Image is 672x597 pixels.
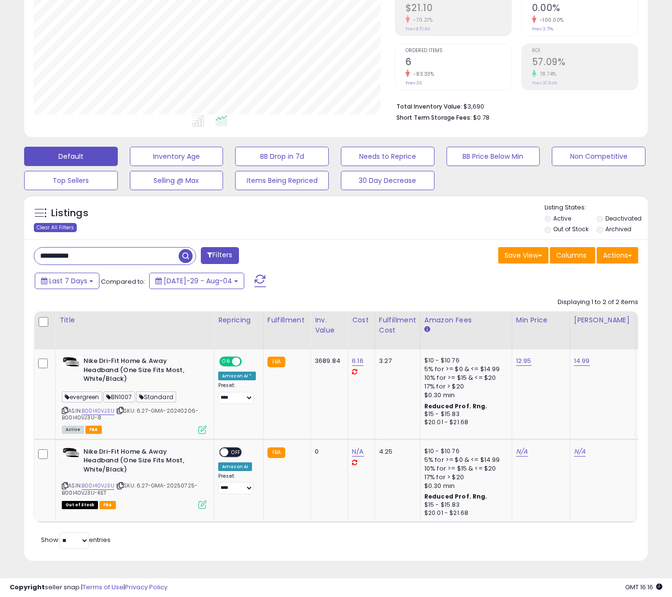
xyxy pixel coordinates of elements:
[59,315,210,325] div: Title
[267,315,307,325] div: Fulfillment
[164,276,232,286] span: [DATE]-29 - Aug-04
[62,426,84,434] span: All listings currently available for purchase on Amazon
[62,407,198,421] span: | SKU: 6.27-GMA-20240206-B00I40VJ3U-8
[218,462,252,471] div: Amazon AI
[24,171,118,190] button: Top Sellers
[532,80,557,86] small: Prev: 31.94%
[532,48,638,54] span: ROI
[352,447,364,457] a: N/A
[315,357,340,365] div: 3689.84
[424,473,504,482] div: 17% for > $20
[82,482,114,490] a: B00I40VJ3U
[406,48,511,54] span: Ordered Items
[574,315,631,325] div: [PERSON_NAME]
[424,325,430,334] small: Amazon Fees.
[235,147,329,166] button: BB Drop in 7d
[424,391,504,400] div: $0.30 min
[341,171,434,190] button: 30 Day Decrease
[24,147,118,166] button: Default
[84,357,201,386] b: Nike Dri-Fit Home & Away Headband (One Size Fits Most, White/Black)
[553,214,571,222] label: Active
[218,315,259,325] div: Repricing
[424,402,488,410] b: Reduced Prof. Rng.
[447,147,540,166] button: BB Price Below Min
[84,447,201,477] b: Nike Dri-Fit Home & Away Headband (One Size Fits Most, White/Black)
[10,583,168,592] div: seller snap | |
[62,447,207,508] div: ASIN:
[532,26,553,32] small: Prev: 3.71%
[10,583,45,592] strong: Copyright
[201,247,238,264] button: Filters
[83,583,124,592] a: Terms of Use
[424,482,504,490] div: $0.30 min
[532,2,638,15] h2: 0.00%
[220,358,232,366] span: ON
[218,382,256,404] div: Preset:
[218,473,256,495] div: Preset:
[556,250,587,260] span: Columns
[341,147,434,166] button: Needs to Reprice
[424,456,504,464] div: 5% for >= $0 & <= $14.99
[62,391,102,403] span: evergreen
[545,203,648,212] p: Listing States:
[424,447,504,456] div: $10 - $10.76
[406,56,511,69] h2: 6
[62,447,81,458] img: 31QA1PQhITL._SL40_.jpg
[379,357,413,365] div: 3.27
[406,26,430,32] small: Prev: $70.84
[532,56,638,69] h2: 57.09%
[410,16,433,24] small: -70.21%
[536,16,564,24] small: -100.00%
[85,426,102,434] span: FBA
[379,447,413,456] div: 4.25
[424,357,504,365] div: $10 - $10.76
[379,315,416,335] div: Fulfillment Cost
[516,356,532,366] a: 12.95
[396,113,472,122] b: Short Term Storage Fees:
[424,492,488,500] b: Reduced Prof. Rng.
[424,374,504,382] div: 10% for >= $15 & <= $20
[605,214,642,222] label: Deactivated
[574,447,586,457] a: N/A
[625,583,662,592] span: 2025-08-12 16:16 GMT
[424,410,504,418] div: $15 - $15.83
[267,357,285,367] small: FBA
[406,2,511,15] h2: $21.10
[574,356,590,366] a: 14.99
[424,365,504,374] div: 5% for >= $0 & <= $14.99
[41,535,111,544] span: Show: entries
[605,225,631,233] label: Archived
[553,225,588,233] label: Out of Stock
[35,273,99,289] button: Last 7 Days
[536,70,557,78] small: 78.74%
[352,356,364,366] a: 6.16
[235,171,329,190] button: Items Being Repriced
[125,583,168,592] a: Privacy Policy
[498,247,548,264] button: Save View
[424,464,504,473] div: 10% for >= $15 & <= $20
[424,315,508,325] div: Amazon Fees
[516,447,528,457] a: N/A
[99,501,116,509] span: FBA
[103,391,135,403] span: BN1007
[136,391,176,403] span: Standard
[597,247,638,264] button: Actions
[149,273,244,289] button: [DATE]-29 - Aug-04
[315,315,344,335] div: Inv. value
[130,171,224,190] button: Selling @ Max
[101,277,145,286] span: Compared to:
[558,298,638,307] div: Displaying 1 to 2 of 2 items
[424,501,504,509] div: $15 - $15.83
[267,447,285,458] small: FBA
[473,113,490,122] span: $0.78
[62,501,98,509] span: All listings that are currently out of stock and unavailable for purchase on Amazon
[228,448,244,456] span: OFF
[396,100,631,111] li: $3,690
[424,509,504,517] div: $20.01 - $21.68
[550,247,595,264] button: Columns
[51,207,88,220] h5: Listings
[34,223,77,232] div: Clear All Filters
[218,372,256,380] div: Amazon AI *
[82,407,114,415] a: B00I40VJ3U
[424,418,504,427] div: $20.01 - $21.68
